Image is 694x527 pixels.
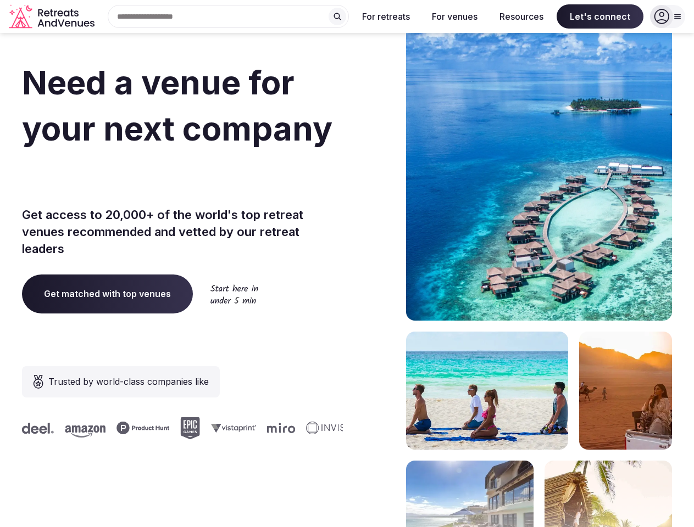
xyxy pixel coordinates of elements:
a: Visit the homepage [9,4,97,29]
button: For venues [423,4,486,29]
svg: Miro company logo [244,423,272,433]
svg: Retreats and Venues company logo [9,4,97,29]
svg: Invisible company logo [283,422,343,435]
img: Start here in under 5 min [210,284,258,304]
svg: Vistaprint company logo [188,423,233,433]
span: Need a venue for your next company [22,63,332,148]
span: Trusted by world-class companies like [48,375,209,388]
a: Get matched with top venues [22,274,193,313]
button: Resources [491,4,552,29]
span: Let's connect [557,4,643,29]
svg: Epic Games company logo [157,417,177,439]
p: Get access to 20,000+ of the world's top retreat venues recommended and vetted by our retreat lea... [22,206,343,257]
img: woman sitting in back of truck with camels [579,332,672,450]
button: For retreats [353,4,419,29]
img: yoga on tropical beach [406,332,568,450]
